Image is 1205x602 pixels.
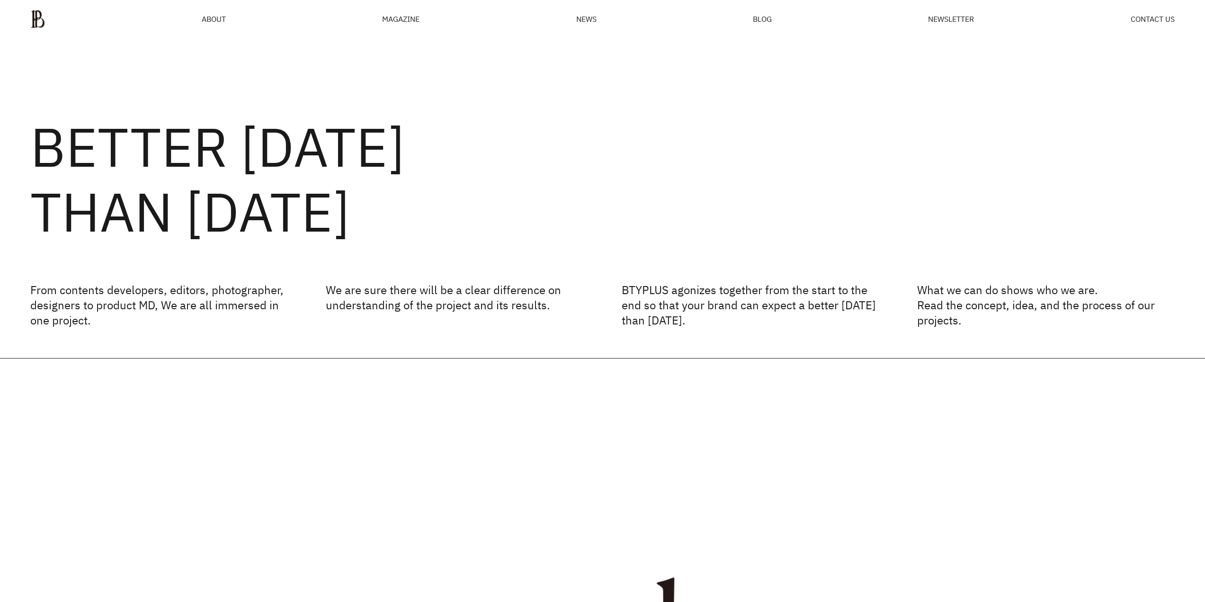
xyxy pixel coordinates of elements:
[30,114,1175,244] h2: BETTER [DATE] THAN [DATE]
[917,282,1175,328] p: What we can do shows who we are. Read the concept, idea, and the process of our projects.
[382,15,420,23] div: MAGAZINE
[928,15,974,23] a: NEWSLETTER
[1131,15,1175,23] a: CONTACT US
[326,282,583,328] p: We are sure there will be a clear difference on understanding of the project and its results.
[753,15,772,23] a: BLOG
[202,15,226,23] a: ABOUT
[30,282,288,328] p: From contents developers, editors, photographer, designers to product MD, We are all immersed in ...
[576,15,597,23] a: NEWS
[622,282,879,328] p: BTYPLUS agonizes together from the start to the end so that your brand can expect a better [DATE]...
[30,9,45,28] img: ba379d5522eb3.png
